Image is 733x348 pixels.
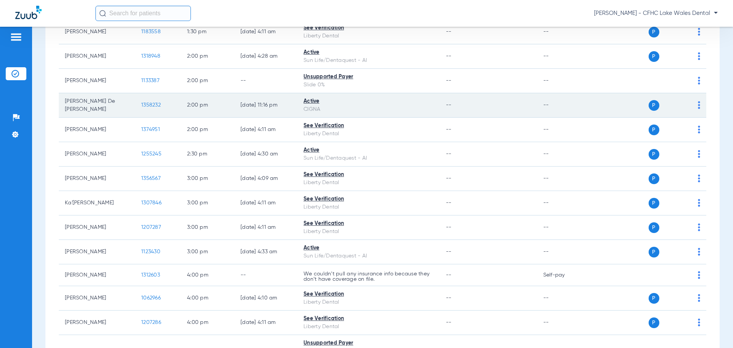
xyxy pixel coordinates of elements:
[234,142,297,167] td: [DATE] 4:30 AM
[304,244,434,252] div: Active
[649,149,659,160] span: P
[698,126,700,133] img: group-dot-blue.svg
[446,78,452,83] span: --
[304,97,434,105] div: Active
[446,249,452,254] span: --
[304,57,434,65] div: Sun Life/Dentaquest - AI
[141,176,161,181] span: 1356567
[446,29,452,34] span: --
[649,317,659,328] span: P
[59,118,135,142] td: [PERSON_NAME]
[649,125,659,135] span: P
[446,225,452,230] span: --
[141,127,160,132] span: 1374951
[181,167,234,191] td: 3:00 PM
[234,286,297,311] td: [DATE] 4:10 AM
[698,294,700,302] img: group-dot-blue.svg
[446,272,452,278] span: --
[59,215,135,240] td: [PERSON_NAME]
[446,53,452,59] span: --
[141,295,161,301] span: 1062966
[698,248,700,256] img: group-dot-blue.svg
[649,198,659,209] span: P
[304,171,434,179] div: See Verification
[141,320,161,325] span: 1207286
[234,240,297,264] td: [DATE] 4:33 AM
[59,69,135,93] td: [PERSON_NAME]
[234,69,297,93] td: --
[59,142,135,167] td: [PERSON_NAME]
[304,323,434,331] div: Liberty Dental
[10,32,22,42] img: hamburger-icon
[304,73,434,81] div: Unsupported Payer
[446,127,452,132] span: --
[304,195,434,203] div: See Verification
[537,20,589,44] td: --
[649,247,659,257] span: P
[698,199,700,207] img: group-dot-blue.svg
[141,225,161,230] span: 1207287
[181,264,234,286] td: 4:00 PM
[698,52,700,60] img: group-dot-blue.svg
[537,167,589,191] td: --
[234,167,297,191] td: [DATE] 4:09 AM
[649,27,659,37] span: P
[59,286,135,311] td: [PERSON_NAME]
[181,240,234,264] td: 3:00 PM
[698,223,700,231] img: group-dot-blue.svg
[304,298,434,306] div: Liberty Dental
[537,93,589,118] td: --
[537,118,589,142] td: --
[59,311,135,335] td: [PERSON_NAME]
[304,203,434,211] div: Liberty Dental
[234,311,297,335] td: [DATE] 4:11 AM
[141,249,160,254] span: 1123430
[537,240,589,264] td: --
[59,191,135,215] td: Ka'[PERSON_NAME]
[537,286,589,311] td: --
[698,150,700,158] img: group-dot-blue.svg
[695,311,733,348] iframe: Chat Widget
[304,290,434,298] div: See Verification
[99,10,106,17] img: Search Icon
[537,191,589,215] td: --
[649,222,659,233] span: P
[59,44,135,69] td: [PERSON_NAME]
[181,118,234,142] td: 2:00 PM
[446,102,452,108] span: --
[59,93,135,118] td: [PERSON_NAME] De [PERSON_NAME]
[141,53,160,59] span: 1318948
[234,20,297,44] td: [DATE] 4:11 AM
[181,191,234,215] td: 3:00 PM
[181,142,234,167] td: 2:30 PM
[649,51,659,62] span: P
[649,293,659,304] span: P
[649,100,659,111] span: P
[234,93,297,118] td: [DATE] 11:16 PM
[446,295,452,301] span: --
[304,105,434,113] div: CIGNA
[446,151,452,157] span: --
[698,101,700,109] img: group-dot-blue.svg
[181,311,234,335] td: 4:00 PM
[181,215,234,240] td: 3:00 PM
[304,122,434,130] div: See Verification
[234,215,297,240] td: [DATE] 4:11 AM
[304,130,434,138] div: Liberty Dental
[304,154,434,162] div: Sun Life/Dentaquest - AI
[304,339,434,347] div: Unsupported Payer
[141,29,161,34] span: 1183558
[304,32,434,40] div: Liberty Dental
[234,264,297,286] td: --
[181,44,234,69] td: 2:00 PM
[698,28,700,36] img: group-dot-blue.svg
[59,167,135,191] td: [PERSON_NAME]
[304,220,434,228] div: See Verification
[537,44,589,69] td: --
[537,311,589,335] td: --
[304,146,434,154] div: Active
[304,81,434,89] div: Slide 0%
[304,228,434,236] div: Liberty Dental
[59,264,135,286] td: [PERSON_NAME]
